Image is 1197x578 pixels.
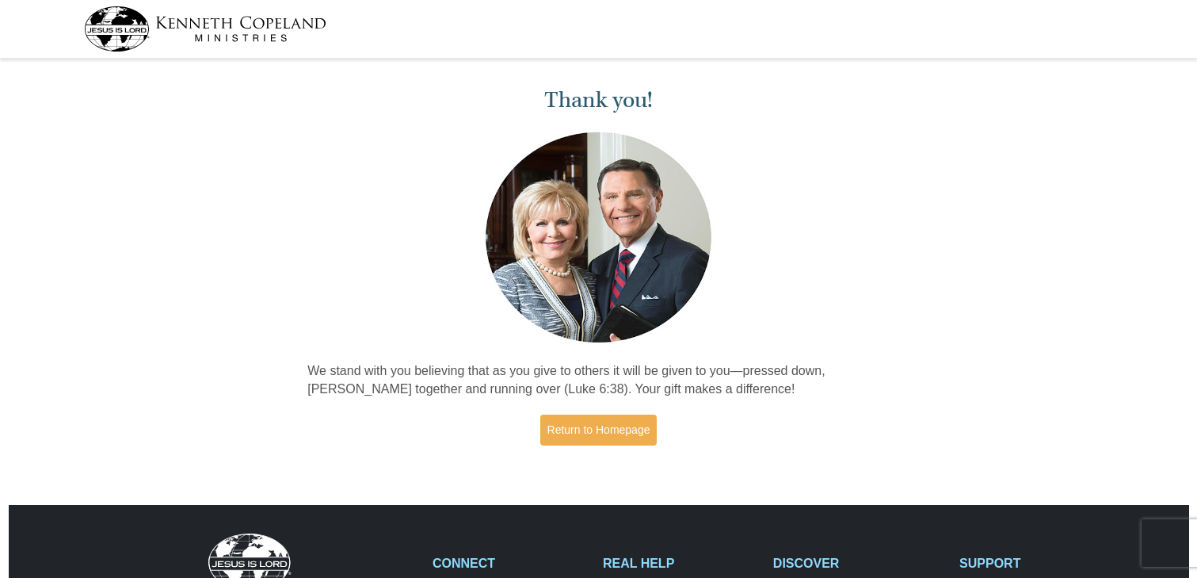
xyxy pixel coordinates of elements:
h2: SUPPORT [959,556,1113,571]
h1: Thank you! [307,87,890,113]
img: kcm-header-logo.svg [84,6,326,52]
a: Return to Homepage [540,415,658,446]
h2: REAL HELP [603,556,757,571]
p: We stand with you believing that as you give to others it will be given to you—pressed down, [PER... [307,362,890,399]
img: Kenneth and Gloria [482,128,715,346]
h2: CONNECT [433,556,586,571]
h2: DISCOVER [773,556,943,571]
